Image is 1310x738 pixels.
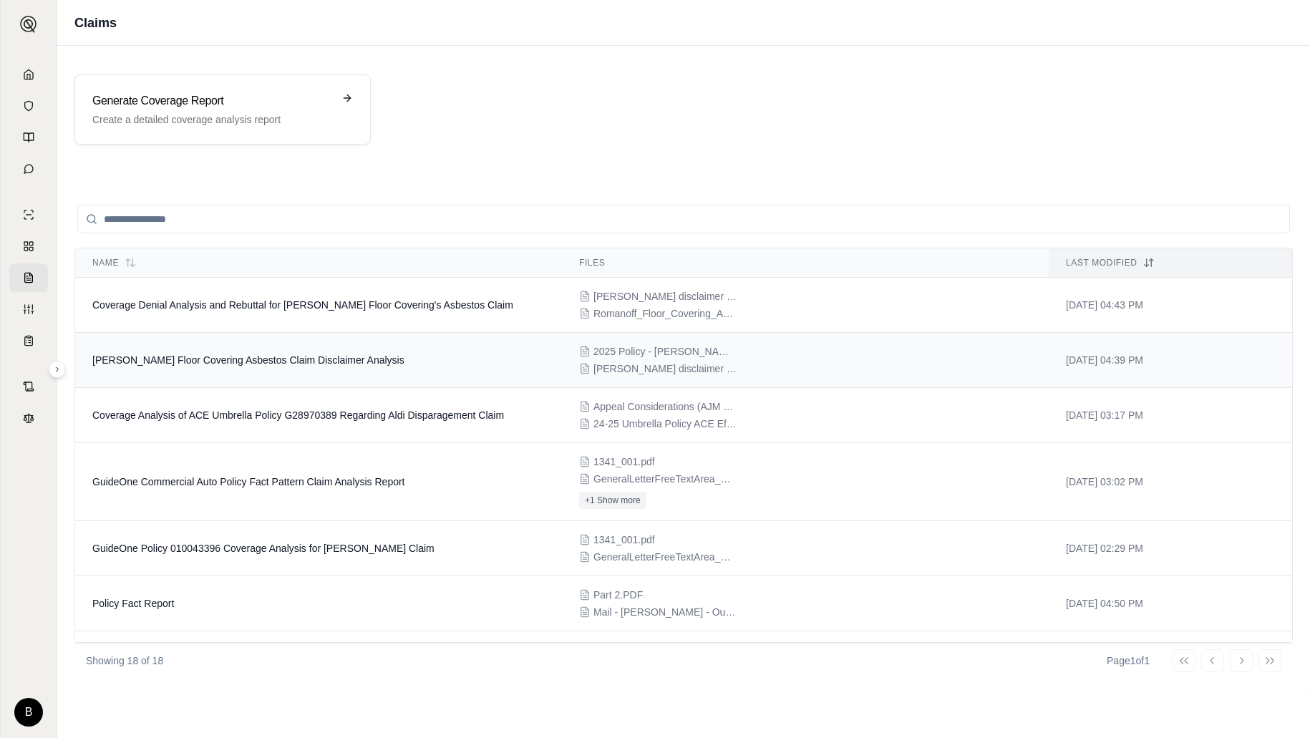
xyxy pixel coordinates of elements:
span: Romanoff disclaimer (asbestos).pdf [593,361,737,376]
a: Single Policy [9,200,48,229]
span: GeneralLetterFreeTextArea_ECM_2025-04-21-104905300564_0531f6fb-88a3-4d36-973a-473e224b0243.pdf [593,550,737,564]
span: GuideOne Policy 010043396 Coverage Analysis for Geremia Claim [92,543,435,554]
a: Claim Coverage [9,263,48,292]
a: Home [9,60,48,89]
span: Policy Fact Report [92,598,174,609]
div: Name [92,257,545,268]
button: +1 Show more [579,492,646,509]
img: Expand sidebar [20,16,37,33]
h1: Claims [74,13,117,33]
button: Expand sidebar [49,361,66,378]
span: 1341_001.pdf [593,455,655,469]
span: Coverage Denial Analysis and Rebuttal for Romanoff Floor Covering's Asbestos Claim [92,299,513,311]
p: Create a detailed coverage analysis report [92,112,333,127]
div: B [14,698,43,727]
a: Custom Report [9,295,48,324]
div: Page 1 of 1 [1107,654,1150,668]
a: Policy Comparisons [9,232,48,261]
th: Files [562,248,1049,278]
td: [DATE] 06:18 PM [1049,631,1292,709]
span: Romanoff Floor Covering Asbestos Claim Disclaimer Analysis [92,354,404,366]
a: Prompt Library [9,123,48,152]
a: Documents Vault [9,92,48,120]
span: Part 2.PDF [593,588,643,602]
p: Showing 18 of 18 [86,654,163,668]
div: Last modified [1066,257,1275,268]
td: [DATE] 03:02 PM [1049,443,1292,521]
h3: Generate Coverage Report [92,92,333,110]
span: GeneralLetterFreeTextArea_ECM_2025-04-21-104905300564_0531f6fb-88a3-4d36-973a-473e224b0243.pdf [593,472,737,486]
button: Expand sidebar [14,10,43,39]
td: [DATE] 04:39 PM [1049,333,1292,388]
a: Contract Analysis [9,372,48,401]
td: [DATE] 02:29 PM [1049,521,1292,576]
span: GuideOne Commercial Auto Policy Fact Pattern Claim Analysis Report [92,476,405,487]
span: Romanoff disclaimer (asbestos).pdf [593,289,737,304]
span: Coverage Analysis of ACE Umbrella Policy G28970389 Regarding Aldi Disparagement Claim [92,409,504,421]
a: Chat [9,155,48,183]
span: 2025 Policy - Romanoff Floor Covering, Inc.pdf [593,344,737,359]
a: Legal Search Engine [9,404,48,432]
span: Mail - Bob Messina - Outlook.pdf [593,605,737,619]
span: 1341_001.pdf [593,533,655,547]
td: [DATE] 04:43 PM [1049,278,1292,333]
a: Coverage Table [9,326,48,355]
td: [DATE] 03:17 PM [1049,388,1292,443]
span: Appeal Considerations (AJM comments; 3-18-25).pdf [593,399,737,414]
span: Romanoff_Floor_Covering_Asbestos_Claim_Disclaimer_Analysis_2025-08-18.pdf [593,306,737,321]
span: 24-25 Umbrella Policy ACE Eff 9-1-24 _ $25M (1).pdf [593,417,737,431]
td: [DATE] 04:50 PM [1049,576,1292,631]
